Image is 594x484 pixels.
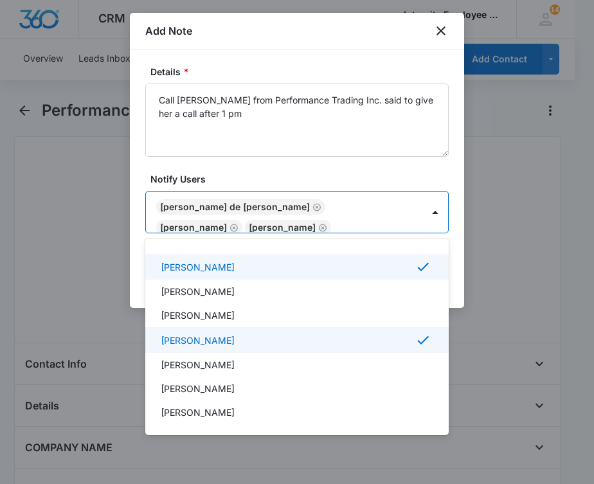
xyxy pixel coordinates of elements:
[161,358,235,372] p: [PERSON_NAME]
[161,309,235,322] p: [PERSON_NAME]
[161,406,235,419] p: [PERSON_NAME]
[161,382,235,395] p: [PERSON_NAME]
[161,285,235,298] p: [PERSON_NAME]
[161,260,235,274] p: [PERSON_NAME]
[161,334,235,347] p: [PERSON_NAME]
